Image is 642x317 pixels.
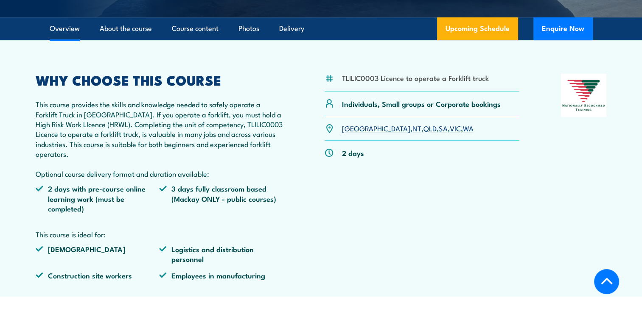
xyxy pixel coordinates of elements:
a: About the course [100,17,152,40]
a: Upcoming Schedule [437,17,518,40]
button: Enquire Now [533,17,593,40]
p: This course is ideal for: [36,229,283,239]
a: Overview [50,17,80,40]
a: SA [439,123,448,133]
a: WA [463,123,474,133]
h2: WHY CHOOSE THIS COURSE [36,74,283,86]
a: Course content [172,17,219,40]
li: Employees in manufacturing [159,270,283,280]
a: [GEOGRAPHIC_DATA] [342,123,410,133]
a: Photos [238,17,259,40]
li: 2 days with pre-course online learning work (must be completed) [36,184,160,213]
p: 2 days [342,148,364,158]
a: Delivery [279,17,304,40]
a: NT [412,123,421,133]
li: 3 days fully classroom based (Mackay ONLY - public courses) [159,184,283,213]
li: Construction site workers [36,270,160,280]
p: This course provides the skills and knowledge needed to safely operate a Forklift Truck in [GEOGR... [36,99,283,178]
img: Nationally Recognised Training logo. [561,74,607,117]
a: VIC [450,123,461,133]
li: [DEMOGRAPHIC_DATA] [36,244,160,264]
li: TLILIC0003 Licence to operate a Forklift truck [342,73,489,83]
p: , , , , , [342,123,474,133]
a: QLD [423,123,437,133]
li: Logistics and distribution personnel [159,244,283,264]
p: Individuals, Small groups or Corporate bookings [342,99,501,108]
